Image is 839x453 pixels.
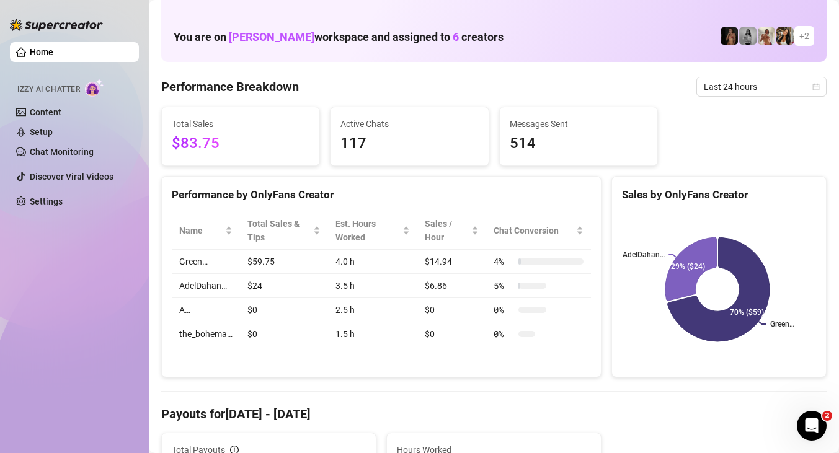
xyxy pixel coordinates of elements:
[229,30,314,43] span: [PERSON_NAME]
[758,27,775,45] img: Green
[510,117,647,131] span: Messages Sent
[510,132,647,156] span: 514
[425,217,469,244] span: Sales / Hour
[494,327,513,341] span: 0 %
[799,29,809,43] span: + 2
[30,196,63,206] a: Settings
[161,405,827,423] h4: Payouts for [DATE] - [DATE]
[30,107,61,117] a: Content
[240,322,328,346] td: $0
[247,217,311,244] span: Total Sales & Tips
[172,117,309,131] span: Total Sales
[240,212,328,250] th: Total Sales & Tips
[172,298,240,322] td: A…
[340,117,478,131] span: Active Chats
[486,212,591,250] th: Chat Conversion
[172,250,240,274] td: Green…
[328,274,417,298] td: 3.5 h
[494,303,513,317] span: 0 %
[172,132,309,156] span: $83.75
[172,212,240,250] th: Name
[179,224,223,237] span: Name
[172,274,240,298] td: AdelDahan…
[240,298,328,322] td: $0
[453,30,459,43] span: 6
[417,274,486,298] td: $6.86
[494,255,513,268] span: 4 %
[494,279,513,292] span: 5 %
[328,322,417,346] td: 1.5 h
[328,250,417,274] td: 4.0 h
[417,212,486,250] th: Sales / Hour
[174,30,504,44] h1: You are on workspace and assigned to creators
[812,83,820,90] span: calendar
[30,47,53,57] a: Home
[240,274,328,298] td: $24
[30,147,94,157] a: Chat Monitoring
[739,27,757,45] img: A
[704,77,819,96] span: Last 24 hours
[10,19,103,31] img: logo-BBDzfeDw.svg
[770,320,794,328] text: Green…
[797,411,827,441] iframe: Intercom live chat
[30,127,53,137] a: Setup
[328,298,417,322] td: 2.5 h
[417,322,486,346] td: $0
[822,411,832,421] span: 2
[17,84,80,95] span: Izzy AI Chatter
[335,217,400,244] div: Est. Hours Worked
[340,132,478,156] span: 117
[623,250,665,259] text: AdelDahan…
[172,187,591,203] div: Performance by OnlyFans Creator
[494,224,574,237] span: Chat Conversion
[240,250,328,274] td: $59.75
[622,187,816,203] div: Sales by OnlyFans Creator
[172,322,240,346] td: the_bohema…
[85,79,104,97] img: AI Chatter
[721,27,738,45] img: the_bohema
[30,172,113,182] a: Discover Viral Videos
[417,250,486,274] td: $14.94
[417,298,486,322] td: $0
[776,27,794,45] img: AdelDahan
[161,78,299,95] h4: Performance Breakdown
